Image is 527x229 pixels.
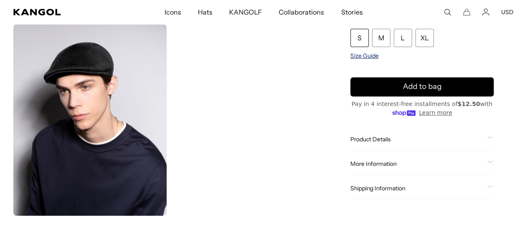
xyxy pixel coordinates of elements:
[350,160,484,167] span: More Information
[394,29,412,47] div: L
[444,8,451,16] summary: Search here
[13,24,167,215] img: seamless tropic 507 black
[350,52,379,59] span: Size Guide
[350,29,369,47] div: S
[463,8,470,16] button: Cart
[501,8,514,16] button: USD
[13,9,108,15] a: Kangol
[372,29,390,47] div: M
[402,81,441,92] span: Add to bag
[415,29,434,47] div: XL
[350,185,484,192] span: Shipping Information
[482,8,490,16] a: Account
[350,135,484,143] span: Product Details
[350,77,494,96] button: Add to bag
